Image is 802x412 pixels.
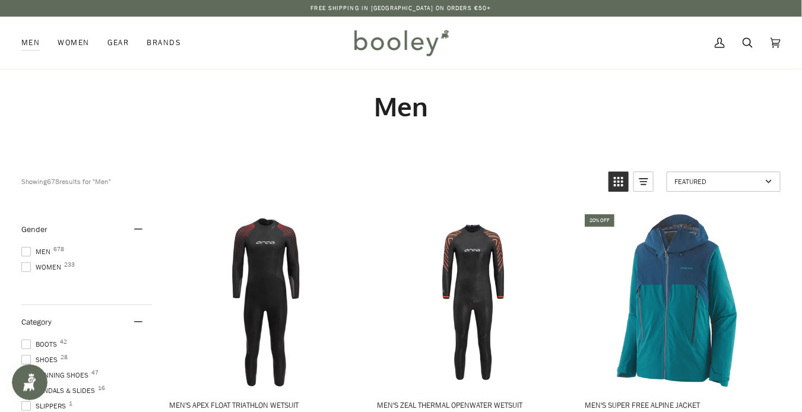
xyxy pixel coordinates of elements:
[91,370,99,376] span: 47
[667,172,781,192] a: Sort options
[674,176,762,186] span: Featured
[585,214,614,227] div: 20% off
[169,400,361,410] span: Men's Apex Float Triathlon Wetsuit
[47,176,59,186] b: 678
[21,401,69,411] span: Slippers
[21,224,47,235] span: Gender
[107,37,129,49] span: Gear
[592,213,770,391] img: Patagonia Men's Super Free Alpine Jacket - Booley Galway
[21,370,92,381] span: Running Shoes
[608,172,629,192] a: View grid mode
[12,365,47,400] iframe: Button to open loyalty program pop-up
[349,26,453,60] img: Booley
[53,246,64,252] span: 678
[377,400,569,410] span: Men's Zeal Thermal Openwater Wetsuit
[99,17,138,69] a: Gear
[21,339,61,350] span: Boots
[21,17,49,69] a: Men
[21,37,40,49] span: Men
[633,172,654,192] a: View list mode
[21,262,65,272] span: Women
[21,316,52,328] span: Category
[585,400,776,410] span: Men's Super Free Alpine Jacket
[61,354,68,360] span: 28
[21,246,54,257] span: Men
[60,339,67,345] span: 42
[138,17,190,69] a: Brands
[21,354,61,365] span: Shoes
[98,385,105,391] span: 16
[21,172,600,192] div: Showing results for "Men"
[21,90,781,123] h1: Men
[176,213,354,391] img: Orca Men's Apex Float Triathlon Wetsuit Black / Red - Booley Galway
[147,37,181,49] span: Brands
[49,17,98,69] a: Women
[311,4,492,13] p: Free Shipping in [GEOGRAPHIC_DATA] on Orders €50+
[58,37,89,49] span: Women
[69,401,72,407] span: 1
[64,262,75,268] span: 233
[21,385,99,396] span: Sandals & Slides
[384,213,562,391] img: Orca Men's Zeal Thermal Openwater Wetsuit Black - Booley Galway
